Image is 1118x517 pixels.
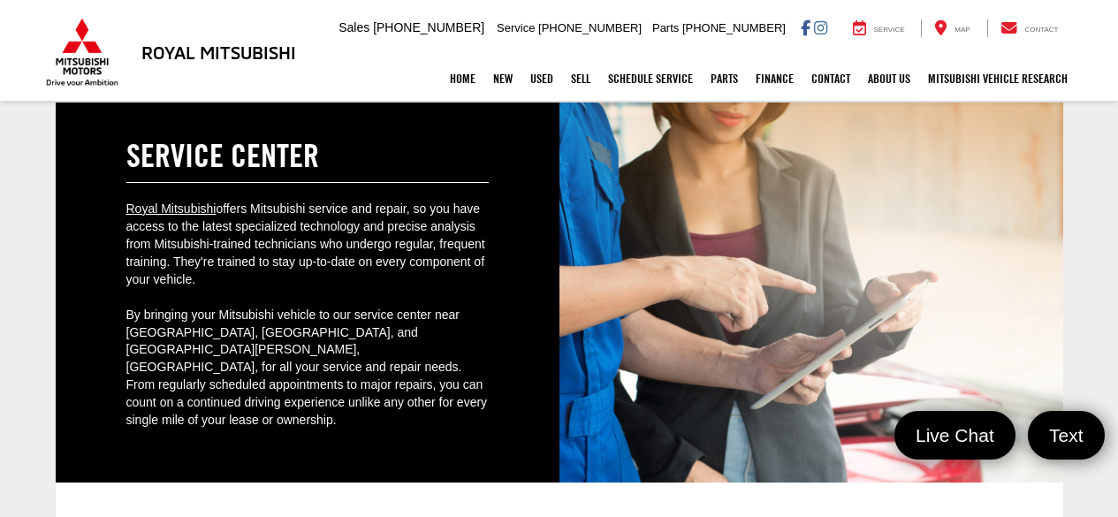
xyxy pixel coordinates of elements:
[126,201,489,289] p: offers Mitsubishi service and repair, so you have access to the latest specialized technology and...
[126,138,489,173] h1: Service Center
[987,19,1072,37] a: Contact
[497,21,535,34] span: Service
[747,57,802,101] a: Finance
[338,20,369,34] span: Sales
[859,57,919,101] a: About Us
[562,57,599,101] a: Sell
[682,21,786,34] span: [PHONE_NUMBER]
[954,26,970,34] span: Map
[441,57,484,101] a: Home
[141,42,296,62] h3: Royal Mitsubishi
[521,57,562,101] a: Used
[801,20,810,34] a: Facebook: Click to visit our Facebook page
[1040,423,1092,447] span: Text
[840,19,918,37] a: Service
[814,20,827,34] a: Instagram: Click to visit our Instagram page
[907,423,1003,447] span: Live Chat
[373,20,484,34] span: [PHONE_NUMBER]
[484,57,521,101] a: New
[42,18,122,87] img: Mitsubishi
[874,26,905,34] span: Service
[1024,26,1058,34] span: Contact
[538,21,642,34] span: [PHONE_NUMBER]
[126,201,217,216] a: Royal Mitsubishi
[919,57,1076,101] a: Mitsubishi Vehicle Research
[1028,411,1105,460] a: Text
[126,307,489,430] p: By bringing your Mitsubishi vehicle to our service center near [GEOGRAPHIC_DATA], [GEOGRAPHIC_DAT...
[921,19,983,37] a: Map
[652,21,679,34] span: Parts
[894,411,1015,460] a: Live Chat
[702,57,747,101] a: Parts: Opens in a new tab
[599,57,702,101] a: Schedule Service: Opens in a new tab
[802,57,859,101] a: Contact
[559,103,1063,483] img: Service Center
